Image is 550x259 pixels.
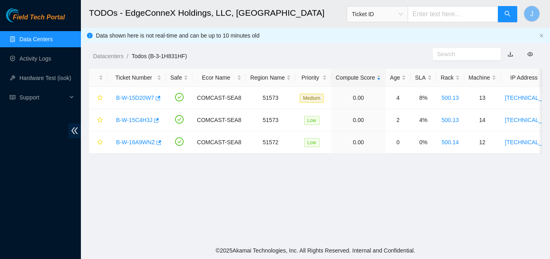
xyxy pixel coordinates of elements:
span: / [127,53,128,59]
td: 4% [410,109,436,131]
td: 0.00 [331,131,385,154]
td: 0% [410,131,436,154]
span: Ticket ID [352,8,403,20]
td: 14 [464,109,501,131]
span: Medium [300,94,324,103]
span: check-circle [175,93,184,101]
span: J [530,9,533,19]
td: COMCAST-SEA8 [192,109,246,131]
td: 12 [464,131,501,154]
input: Enter text here... [408,6,498,22]
a: 500.13 [442,95,459,101]
button: star [93,136,103,149]
span: star [97,139,103,146]
span: read [10,95,15,100]
a: [TECHNICAL_ID] [505,117,549,123]
td: COMCAST-SEA8 [192,131,246,154]
span: star [97,95,103,101]
input: Search [437,50,490,59]
a: Data Centers [19,36,53,42]
td: 13 [464,87,501,109]
a: download [508,51,513,57]
a: B-W-15D20W7 [116,95,154,101]
button: J [524,6,540,22]
td: 4 [385,87,410,109]
span: Support [19,89,67,105]
a: Activity Logs [19,55,51,62]
span: double-left [68,123,81,138]
span: search [504,11,511,18]
span: star [97,117,103,124]
button: star [93,114,103,126]
a: 500.13 [442,117,459,123]
a: Akamai TechnologiesField Tech Portal [6,15,65,25]
a: 500.14 [442,139,459,145]
img: Akamai Technologies [6,8,41,22]
span: Field Tech Portal [13,14,65,21]
span: check-circle [175,115,184,124]
td: 51573 [246,109,296,131]
span: check-circle [175,137,184,146]
td: 2 [385,109,410,131]
td: 0.00 [331,87,385,109]
a: [TECHNICAL_ID] [505,95,549,101]
a: Hardware Test (isok) [19,75,71,81]
footer: © 2025 Akamai Technologies, Inc. All Rights Reserved. Internal and Confidential. [81,242,550,259]
td: COMCAST-SEA8 [192,87,246,109]
button: download [501,48,519,61]
td: 8% [410,87,436,109]
span: eye [527,51,533,57]
button: search [498,6,517,22]
td: 0.00 [331,109,385,131]
a: [TECHNICAL_ID] [505,139,549,145]
a: B-W-16A9WNZ [116,139,155,145]
td: 51572 [246,131,296,154]
a: Datacenters [93,53,123,59]
span: Low [304,116,319,125]
a: Todos (B-3-1H831HF) [131,53,187,59]
span: Low [304,138,319,147]
button: close [539,33,544,38]
td: 0 [385,131,410,154]
a: B-W-15C4H3J [116,117,152,123]
button: star [93,91,103,104]
td: 51573 [246,87,296,109]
